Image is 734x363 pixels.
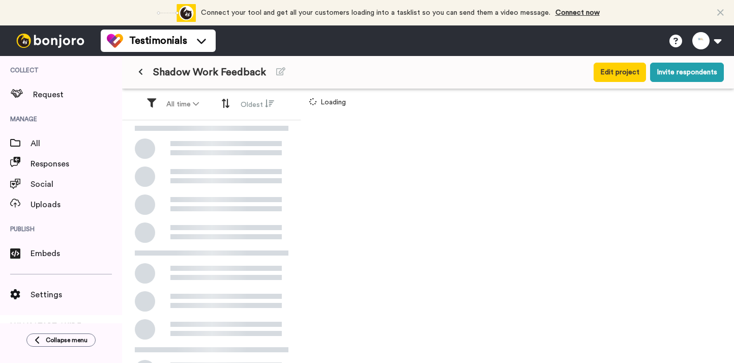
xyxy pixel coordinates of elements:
[31,289,122,301] span: Settings
[650,63,724,82] button: Invite respondents
[555,9,600,16] a: Connect now
[129,34,187,48] span: Testimonials
[31,199,122,211] span: Uploads
[140,4,196,22] div: animation
[153,65,266,79] span: Shadow Work Feedback
[8,323,81,330] span: QUICK START GUIDE
[594,63,646,82] button: Edit project
[201,9,550,16] span: Connect your tool and get all your customers loading into a tasklist so you can send them a video...
[234,95,280,114] button: Oldest
[26,333,96,347] button: Collapse menu
[33,89,122,101] span: Request
[160,95,205,114] button: All time
[12,34,89,48] img: bj-logo-header-white.svg
[107,33,123,49] img: tm-color.svg
[46,336,87,344] span: Collapse menu
[31,247,122,260] span: Embeds
[31,137,122,150] span: All
[31,178,122,190] span: Social
[31,158,122,170] span: Responses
